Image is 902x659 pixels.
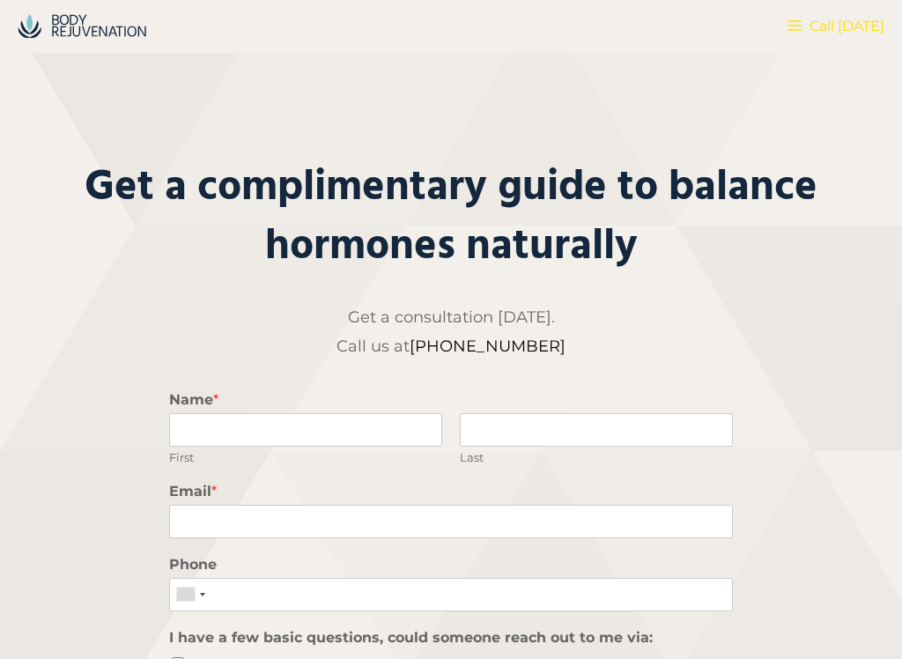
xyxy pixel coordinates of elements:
label: Email [169,483,733,501]
label: First [169,450,442,465]
label: Phone [169,556,733,574]
a: [PHONE_NUMBER] [410,337,566,356]
label: Last [460,450,733,465]
p: Get a consultation [DATE]. Call us at [169,303,733,360]
span: Call [DATE] [802,18,884,34]
label: I have a few basic questions, could someone reach out to me via: [169,629,733,648]
label: Name [169,391,733,410]
strong: Get a complimentary guide to balance hormones naturally [85,154,817,281]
